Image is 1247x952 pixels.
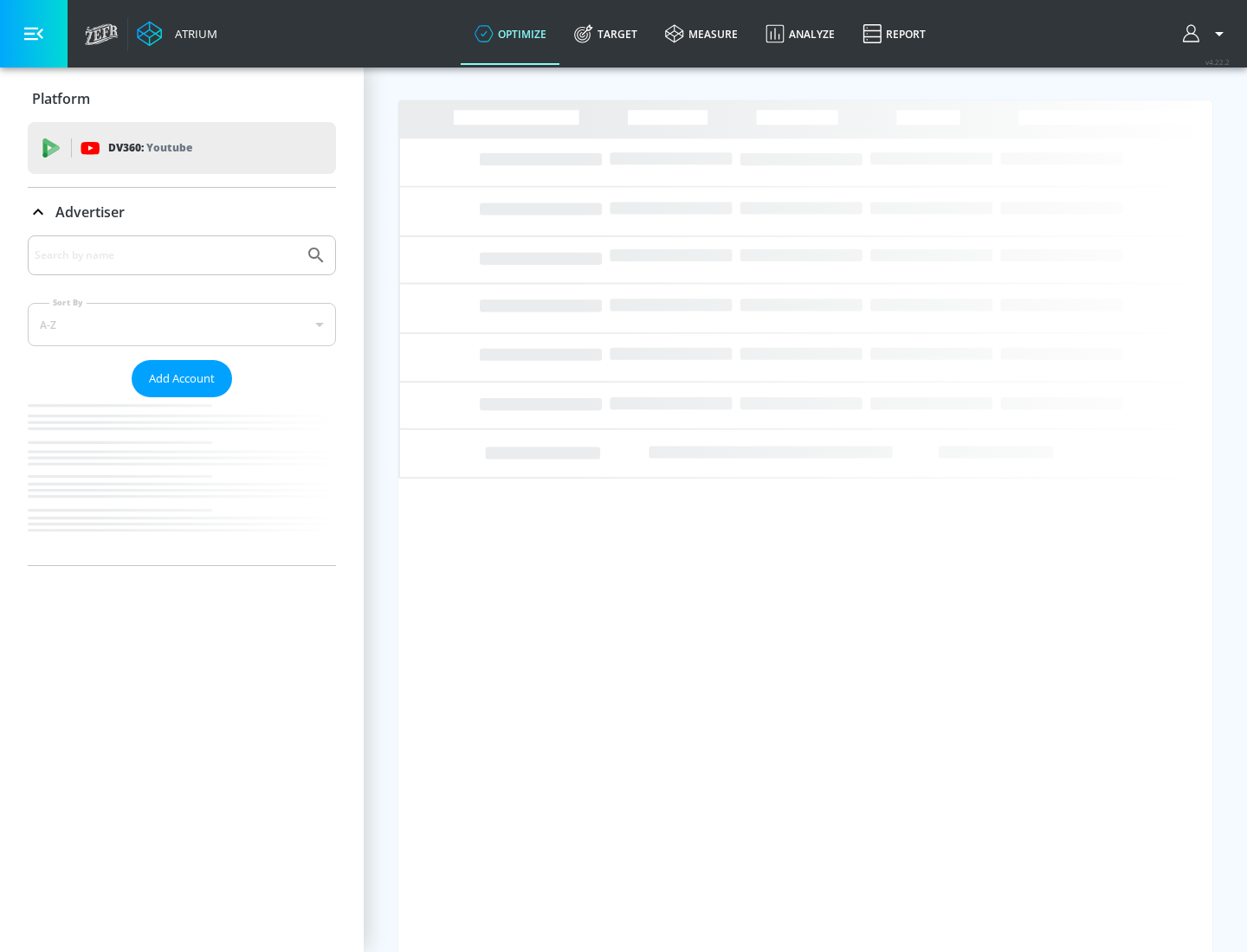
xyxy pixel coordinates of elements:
[49,297,87,308] label: Sort By
[149,369,215,389] span: Add Account
[108,138,192,158] p: DV360:
[651,3,752,65] a: measure
[35,244,297,267] input: Search by name
[28,303,336,346] div: A-Z
[137,21,217,47] a: Atrium
[32,89,90,108] p: Platform
[168,26,217,42] div: Atrium
[28,122,336,174] div: DV360: Youtube
[28,74,336,123] div: Platform
[560,3,651,65] a: Target
[461,3,560,65] a: optimize
[132,360,232,397] button: Add Account
[55,203,125,222] p: Advertiser
[28,397,336,565] nav: list of Advertiser
[146,138,192,157] p: Youtube
[1205,57,1230,67] span: v 4.22.2
[752,3,849,65] a: Analyze
[28,235,336,565] div: Advertiser
[849,3,940,65] a: Report
[28,188,336,236] div: Advertiser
